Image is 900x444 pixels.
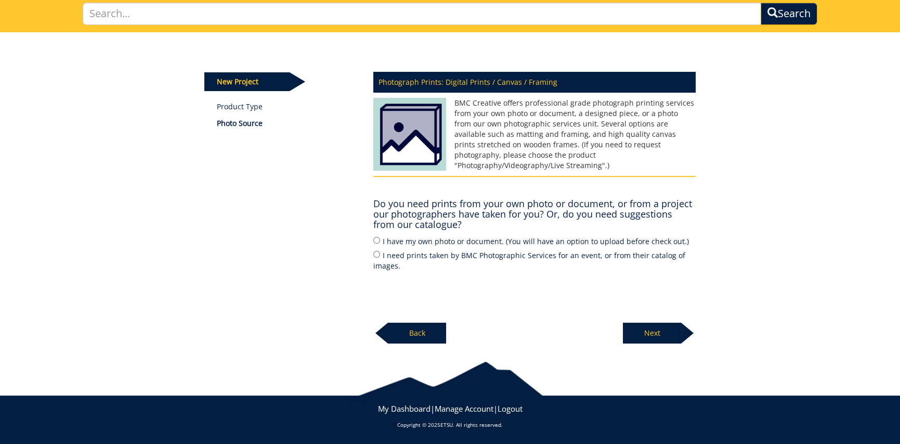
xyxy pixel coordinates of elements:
a: Logout [498,403,523,414]
a: Product Type [217,102,358,112]
input: I need prints taken by BMC Photographic Services for an event, or from their catalog of images. [373,251,380,258]
p: New Project [204,72,290,91]
input: I have my own photo or document. (You will have an option to upload before check out.) [373,237,380,244]
a: ETSU [440,421,453,428]
h4: Do you need prints from your own photo or document, or from a project our photographers have take... [373,199,696,230]
label: I need prints taken by BMC Photographic Services for an event, or from their catalog of images. [373,249,696,271]
a: My Dashboard [378,403,431,414]
p: Photograph Prints: Digital Prints / Canvas / Framing [373,72,696,93]
p: BMC Creative offers professional grade photograph printing services from your own photo or docume... [373,98,696,171]
label: I have my own photo or document. (You will have an option to upload before check out.) [373,235,696,247]
button: Search [761,3,817,25]
p: Photo Source [217,118,358,129]
p: Back [388,323,446,344]
input: Search... [83,3,761,25]
p: Next [623,323,681,344]
a: Manage Account [435,403,493,414]
img: Photo Prints [373,98,446,176]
